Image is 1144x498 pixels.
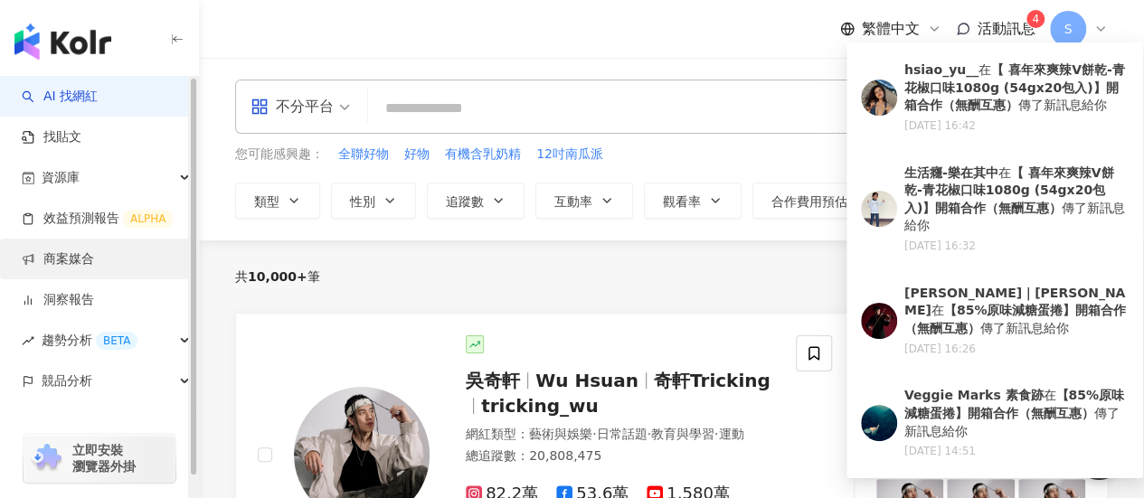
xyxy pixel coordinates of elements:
[446,194,484,209] span: 追蹤數
[554,194,592,209] span: 互動率
[904,164,1129,235] div: 在 傳了新訊息給你
[904,444,1129,459] div: [DATE] 14:51
[529,427,592,441] span: 藝術與娛樂
[714,427,718,441] span: ·
[861,80,897,116] img: KOL Avatar
[444,145,522,164] button: 有機含乳奶精
[22,88,98,106] a: searchAI 找網紅
[752,183,888,219] button: 合作費用預估
[771,194,847,209] span: 合作費用預估
[651,427,714,441] span: 教育與學習
[904,239,1129,254] div: [DATE] 16:32
[22,334,34,347] span: rise
[29,444,64,473] img: chrome extension
[251,92,334,121] div: 不分平台
[904,165,998,180] b: 生活癮-樂在其中
[235,146,324,164] span: 您可能感興趣：
[42,157,80,198] span: 資源庫
[42,361,92,401] span: 競品分析
[535,370,638,391] span: Wu Hsuan
[904,388,1124,420] b: 【85%原味減糖蛋捲】開箱合作（無酬互惠）
[466,370,520,391] span: 吳奇軒
[861,303,897,339] img: KOL Avatar
[251,98,269,116] span: appstore
[1032,13,1039,25] span: 4
[235,183,320,219] button: 類型
[862,19,920,39] span: 繁體中文
[235,269,320,284] div: 共 筆
[904,286,1125,318] b: [PERSON_NAME]｜[PERSON_NAME]
[22,250,94,268] a: 商案媒合
[978,20,1035,37] span: 活動訊息
[535,183,633,219] button: 互動率
[904,388,1044,402] b: Veggie Marks 素食跡
[644,183,742,219] button: 觀看率
[331,183,416,219] button: 性別
[248,269,307,284] span: 10,000+
[663,194,701,209] span: 觀看率
[337,145,390,164] button: 全聯好物
[254,194,279,209] span: 類型
[904,118,1129,134] div: [DATE] 16:42
[904,62,1125,112] b: 【 喜年來爽辣V餅乾-青花椒口味1080g (54gx20包入)】開箱合作（無酬互惠）
[536,146,603,164] span: 12吋南瓜派
[904,62,979,77] b: hsiao_yu__
[445,146,521,164] span: 有機含乳奶精
[861,191,897,227] img: KOL Avatar
[403,145,430,164] button: 好物
[904,303,1126,335] b: 【85%原味減糖蛋捲】開箱合作（無酬互惠）
[1026,10,1045,28] sup: 4
[22,291,94,309] a: 洞察報告
[718,427,743,441] span: 運動
[404,146,430,164] span: 好物
[592,427,596,441] span: ·
[1064,19,1073,39] span: S
[481,395,599,417] span: tricking_wu
[904,387,1129,440] div: 在 傳了新訊息給你
[14,23,111,60] img: logo
[72,442,136,475] span: 立即安裝 瀏覽器外掛
[22,128,81,146] a: 找貼文
[42,320,137,361] span: 趨勢分析
[22,210,173,228] a: 效益預測報告ALPHA
[338,146,389,164] span: 全聯好物
[96,332,137,350] div: BETA
[861,405,897,441] img: KOL Avatar
[904,342,1129,357] div: [DATE] 16:26
[647,427,650,441] span: ·
[904,165,1114,215] b: 【 喜年來爽辣V餅乾-青花椒口味1080g (54gx20包入)】開箱合作（無酬互惠）
[24,434,175,483] a: chrome extension立即安裝 瀏覽器外掛
[466,447,774,465] div: 總追蹤數 ： 20,808,475
[466,426,774,444] div: 網紅類型 ：
[904,61,1129,115] div: 在 傳了新訊息給你
[535,145,604,164] button: 12吋南瓜派
[596,427,647,441] span: 日常話題
[427,183,525,219] button: 追蹤數
[904,285,1129,338] div: 在 傳了新訊息給你
[350,194,375,209] span: 性別
[654,370,771,391] span: 奇軒Tricking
